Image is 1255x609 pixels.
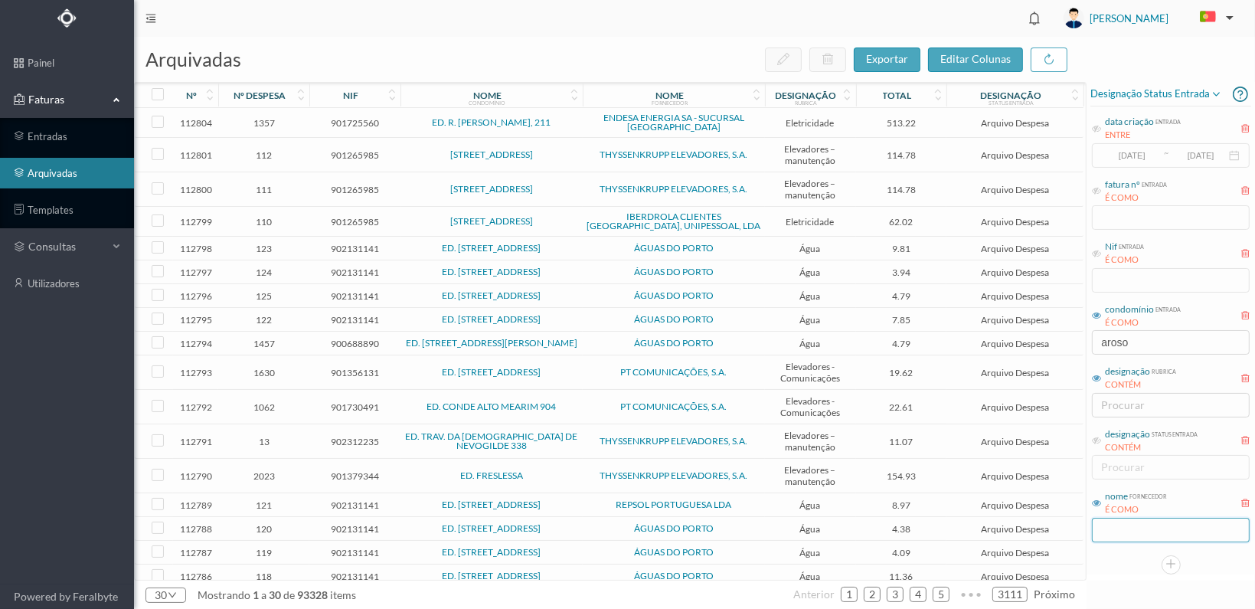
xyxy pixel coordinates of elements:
[950,523,1079,535] span: Arquivo Despesa
[177,470,214,482] span: 112790
[860,314,943,326] span: 7.85
[222,267,306,278] span: 124
[261,588,266,601] span: a
[57,8,77,28] img: Logo
[266,588,283,601] span: 30
[234,90,286,101] div: nº despesa
[950,243,1079,254] span: Arquivo Despesa
[769,499,852,511] span: Água
[1105,129,1181,142] div: ENTRE
[177,184,214,195] span: 112800
[222,367,306,378] span: 1630
[769,117,852,129] span: Eletricidade
[993,583,1027,606] a: 3111
[313,523,397,535] span: 902131141
[442,499,541,510] a: ED. [STREET_ADDRESS]
[222,216,306,228] span: 110
[864,587,881,602] li: 2
[600,470,747,481] a: THYSSENKRUPP ELEVADORES, S.A.
[442,546,541,558] a: ED. [STREET_ADDRESS]
[1105,115,1154,129] div: data criação
[769,338,852,349] span: Água
[860,338,943,349] span: 4.79
[950,338,1079,349] span: Arquivo Despesa
[28,239,105,254] span: consultas
[177,267,214,278] span: 112797
[769,547,852,558] span: Água
[1101,398,1234,413] div: procurar
[989,100,1034,106] div: status entrada
[177,314,214,326] span: 112795
[1105,489,1128,503] div: nome
[1105,503,1167,516] div: É COMO
[177,436,214,447] span: 112791
[860,499,943,511] span: 8.97
[950,290,1079,302] span: Arquivo Despesa
[313,149,397,161] span: 901265985
[313,267,397,278] span: 902131141
[769,395,852,418] span: Elevadores - Comunicações
[769,361,852,384] span: Elevadores - Comunicações
[1105,365,1150,378] div: designação
[222,184,306,195] span: 111
[313,401,397,413] span: 901730491
[177,216,214,228] span: 112799
[928,47,1023,72] button: editar colunas
[1140,178,1167,189] div: entrada
[980,90,1041,101] div: designação
[177,547,214,558] span: 112787
[956,582,986,591] span: •••
[860,149,943,161] span: 114.78
[222,243,306,254] span: 123
[860,117,943,129] span: 513.22
[442,570,541,581] a: ED. [STREET_ADDRESS]
[600,183,747,195] a: THYSSENKRUPP ELEVADORES, S.A.
[222,314,306,326] span: 122
[769,143,852,166] span: Elevadores – manutenção
[177,338,214,349] span: 112794
[343,90,358,101] div: nif
[1117,240,1144,251] div: entrada
[795,100,817,106] div: rubrica
[950,547,1079,558] span: Arquivo Despesa
[155,584,167,607] div: 30
[950,401,1079,413] span: Arquivo Despesa
[652,100,688,106] div: fornecedor
[177,149,214,161] span: 112801
[841,587,858,602] li: 1
[860,523,943,535] span: 4.38
[587,211,760,231] a: IBERDROLA CLIENTES [GEOGRAPHIC_DATA], UNIPESSOAL, LDA
[450,149,533,160] a: [STREET_ADDRESS]
[442,290,541,301] a: ED. [STREET_ADDRESS]
[177,290,214,302] span: 112796
[1154,115,1181,126] div: entrada
[910,583,926,606] a: 4
[950,470,1079,482] span: Arquivo Despesa
[769,290,852,302] span: Água
[860,571,943,582] span: 11.36
[1105,303,1154,316] div: condomínio
[313,436,397,447] span: 902312235
[313,243,397,254] span: 902131141
[177,367,214,378] span: 112793
[1188,5,1240,30] button: PT
[469,100,505,106] div: condomínio
[222,338,306,349] span: 1457
[1025,8,1044,28] i: icon: bell
[177,499,214,511] span: 112789
[198,588,250,601] span: mostrando
[793,588,835,601] span: anterior
[222,149,306,161] span: 112
[1105,427,1150,441] div: designação
[222,547,306,558] span: 119
[186,90,197,101] div: nº
[634,570,714,581] a: ÁGUAS DO PORTO
[887,583,903,606] a: 3
[406,337,577,349] a: ED. [STREET_ADDRESS][PERSON_NAME]
[769,523,852,535] span: Água
[283,588,295,601] span: de
[769,464,852,487] span: Elevadores – manutenção
[603,112,744,133] a: ENDESA ENERGIA SA - SUCURSAL [GEOGRAPHIC_DATA]
[634,546,714,558] a: ÁGUAS DO PORTO
[793,582,835,607] li: Página Anterior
